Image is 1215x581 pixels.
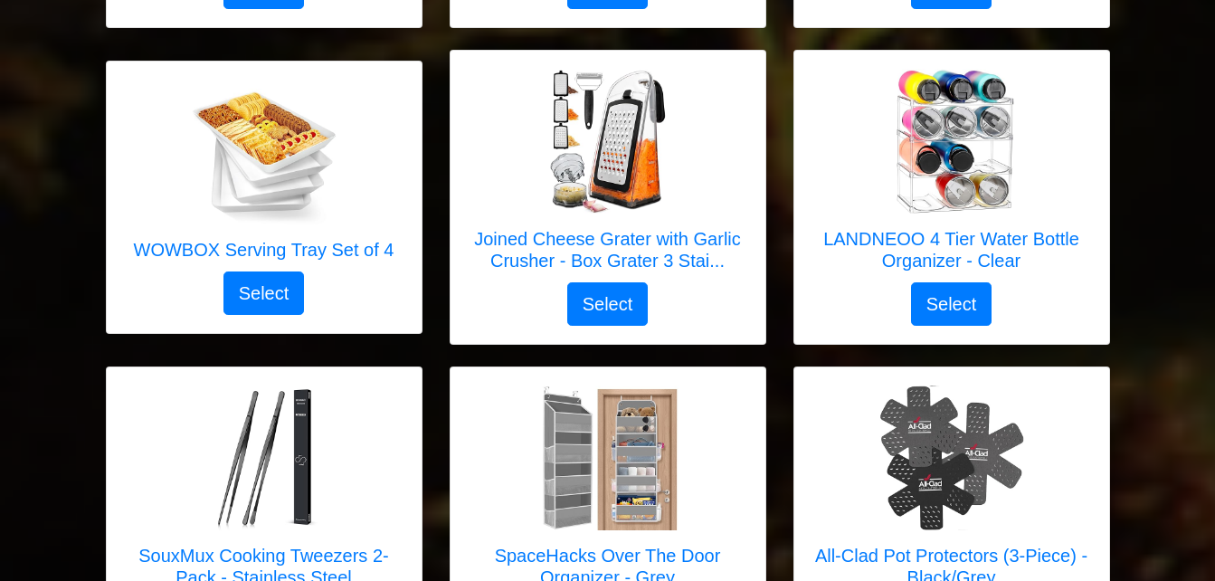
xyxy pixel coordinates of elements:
h5: Joined Cheese Grater with Garlic Crusher - Box Grater 3 Stai... [469,228,747,271]
a: WOWBOX Serving Tray Set of 4 WOWBOX Serving Tray Set of 4 [134,80,394,271]
img: LANDNEOO 4 Tier Water Bottle Organizer - Clear [879,69,1024,214]
img: Joined Cheese Grater with Garlic Crusher - Box Grater 3 Stainless Steel Blades [536,69,680,214]
button: Select [567,282,649,326]
img: SpaceHacks Over The Door Organizer - Grey [536,386,680,530]
img: WOWBOX Serving Tray Set of 4 [192,80,337,224]
button: Select [911,282,992,326]
h5: LANDNEOO 4 Tier Water Bottle Organizer - Clear [812,228,1091,271]
h5: WOWBOX Serving Tray Set of 4 [134,239,394,261]
button: Select [223,271,305,315]
a: Joined Cheese Grater with Garlic Crusher - Box Grater 3 Stainless Steel Blades Joined Cheese Grat... [469,69,747,282]
img: SouxMux Cooking Tweezers 2-Pack - Stainless Steel [192,386,337,530]
a: LANDNEOO 4 Tier Water Bottle Organizer - Clear LANDNEOO 4 Tier Water Bottle Organizer - Clear [812,69,1091,282]
img: All-Clad Pot Protectors (3-Piece) - Black/Grey [879,386,1024,530]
